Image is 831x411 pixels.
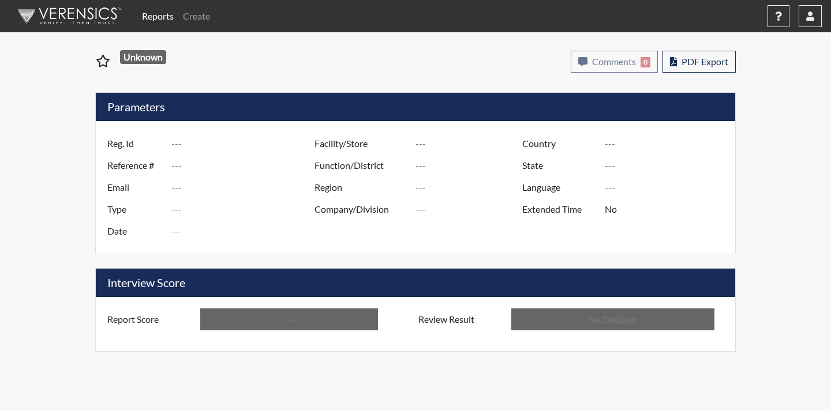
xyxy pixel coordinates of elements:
input: --- [171,220,317,242]
span: Comments [592,56,636,67]
button: Comments0 [571,51,658,73]
input: --- [605,198,732,220]
span: Unknown [120,50,167,64]
label: Country [514,133,605,154]
label: Reg. Id [99,133,171,154]
label: Language [514,176,605,198]
input: --- [171,133,317,154]
label: Email [99,176,171,198]
label: Reference # [99,154,171,176]
h5: Parameters [96,93,735,121]
input: --- [171,154,317,176]
input: --- [605,154,732,176]
label: Report Score [99,308,200,330]
input: --- [605,133,732,154]
input: --- [605,176,732,198]
button: PDF Export [662,51,736,73]
label: Region [306,176,415,198]
a: Reports [137,5,178,28]
a: Create [178,5,215,28]
label: Review Result [410,308,511,330]
label: Company/Division [306,198,415,220]
label: Facility/Store [306,133,415,154]
label: Date [99,220,171,242]
input: --- [415,154,525,176]
input: --- [171,198,317,220]
label: Type [99,198,171,220]
input: --- [171,176,317,198]
input: --- [415,133,525,154]
input: --- [415,176,525,198]
h5: Interview Score [96,269,735,297]
label: Extended Time [514,198,605,220]
span: 0 [641,57,650,67]
input: --- [415,198,525,220]
input: No Decision [511,308,714,330]
span: PDF Export [682,56,728,67]
label: Function/District [306,154,415,176]
input: --- [200,308,378,330]
label: State [514,154,605,176]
